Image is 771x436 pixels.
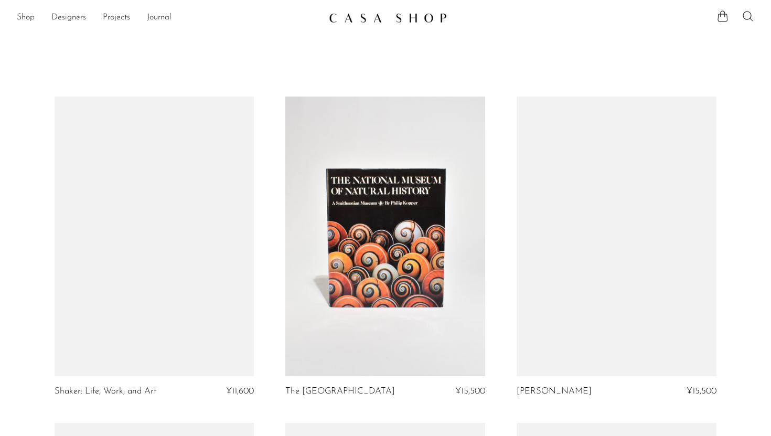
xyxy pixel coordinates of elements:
[517,387,592,396] a: [PERSON_NAME]
[455,387,485,396] span: ¥15,500
[103,11,130,25] a: Projects
[226,387,254,396] span: ¥11,600
[51,11,86,25] a: Designers
[687,387,716,396] span: ¥15,500
[147,11,172,25] a: Journal
[285,387,395,396] a: The [GEOGRAPHIC_DATA]
[17,9,320,27] ul: NEW HEADER MENU
[17,9,320,27] nav: Desktop navigation
[17,11,35,25] a: Shop
[55,387,156,396] a: Shaker: Life, Work, and Art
